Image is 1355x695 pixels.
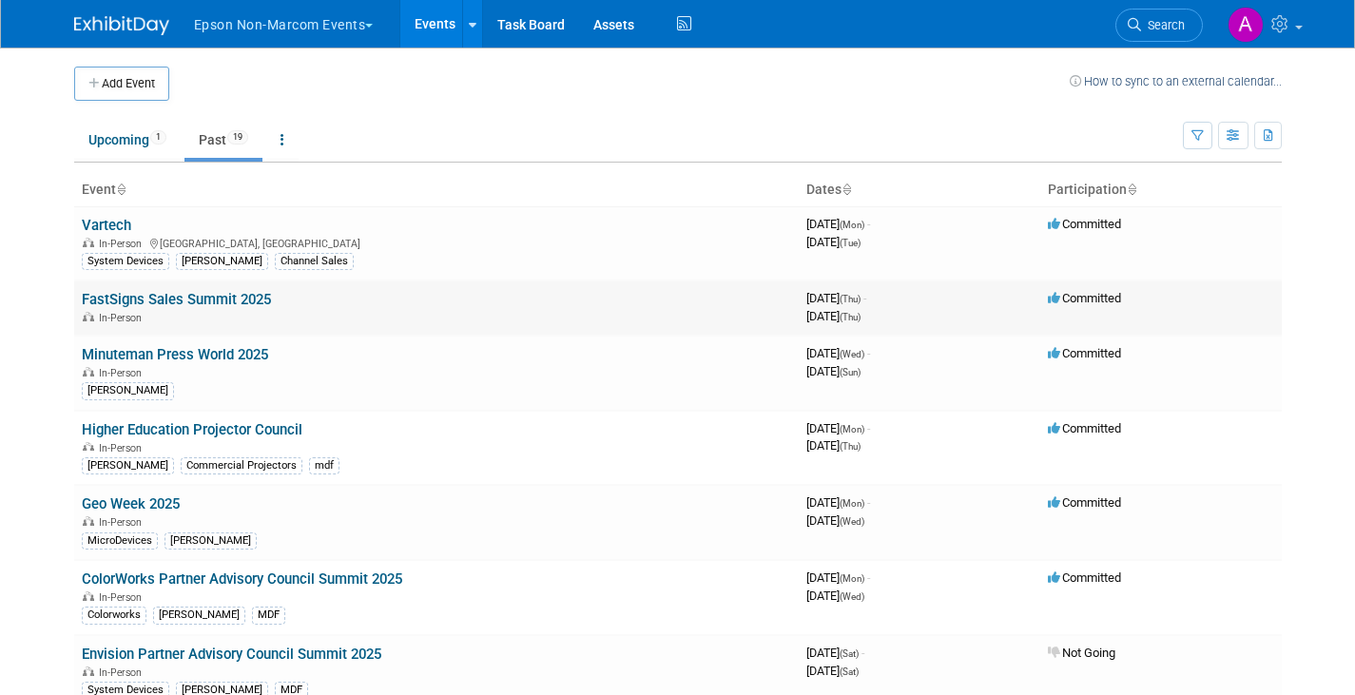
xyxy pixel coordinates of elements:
[1115,9,1203,42] a: Search
[806,421,870,435] span: [DATE]
[806,291,866,305] span: [DATE]
[1141,18,1185,32] span: Search
[840,294,861,304] span: (Thu)
[840,648,859,659] span: (Sat)
[74,122,181,158] a: Upcoming1
[840,220,864,230] span: (Mon)
[82,346,268,363] a: Minuteman Press World 2025
[82,495,180,512] a: Geo Week 2025
[99,442,147,454] span: In-Person
[181,457,302,474] div: Commercial Projectors
[150,130,166,145] span: 1
[1048,346,1121,360] span: Committed
[840,238,861,248] span: (Tue)
[83,367,94,376] img: In-Person Event
[82,235,791,250] div: [GEOGRAPHIC_DATA], [GEOGRAPHIC_DATA]
[840,516,864,527] span: (Wed)
[1048,646,1115,660] span: Not Going
[840,424,864,434] span: (Mon)
[82,607,146,624] div: Colorworks
[82,457,174,474] div: [PERSON_NAME]
[840,367,861,377] span: (Sun)
[99,591,147,604] span: In-Person
[99,312,147,324] span: In-Person
[82,253,169,270] div: System Devices
[82,532,158,550] div: MicroDevices
[82,570,402,588] a: ColorWorks Partner Advisory Council Summit 2025
[99,516,147,529] span: In-Person
[153,607,245,624] div: [PERSON_NAME]
[806,364,861,378] span: [DATE]
[799,174,1040,206] th: Dates
[275,253,354,270] div: Channel Sales
[842,182,851,197] a: Sort by Start Date
[861,646,864,660] span: -
[184,122,262,158] a: Past19
[82,646,381,663] a: Envision Partner Advisory Council Summit 2025
[840,312,861,322] span: (Thu)
[99,238,147,250] span: In-Person
[1048,421,1121,435] span: Committed
[806,346,870,360] span: [DATE]
[82,382,174,399] div: [PERSON_NAME]
[165,532,257,550] div: [PERSON_NAME]
[99,367,147,379] span: In-Person
[74,16,169,35] img: ExhibitDay
[867,217,870,231] span: -
[840,441,861,452] span: (Thu)
[867,570,870,585] span: -
[806,646,864,660] span: [DATE]
[840,591,864,602] span: (Wed)
[83,312,94,321] img: In-Person Event
[176,253,268,270] div: [PERSON_NAME]
[867,346,870,360] span: -
[99,666,147,679] span: In-Person
[863,291,866,305] span: -
[867,495,870,510] span: -
[83,591,94,601] img: In-Person Event
[1048,570,1121,585] span: Committed
[806,513,864,528] span: [DATE]
[83,442,94,452] img: In-Person Event
[227,130,248,145] span: 19
[1048,495,1121,510] span: Committed
[83,666,94,676] img: In-Person Event
[116,182,126,197] a: Sort by Event Name
[1228,7,1264,43] img: Alex Madrid
[840,498,864,509] span: (Mon)
[1127,182,1136,197] a: Sort by Participation Type
[806,235,861,249] span: [DATE]
[83,516,94,526] img: In-Person Event
[806,309,861,323] span: [DATE]
[1040,174,1282,206] th: Participation
[82,421,302,438] a: Higher Education Projector Council
[840,666,859,677] span: (Sat)
[840,349,864,359] span: (Wed)
[1048,291,1121,305] span: Committed
[806,495,870,510] span: [DATE]
[82,291,271,308] a: FastSigns Sales Summit 2025
[82,217,131,234] a: Vartech
[74,174,799,206] th: Event
[867,421,870,435] span: -
[806,570,870,585] span: [DATE]
[74,67,169,101] button: Add Event
[806,438,861,453] span: [DATE]
[806,217,870,231] span: [DATE]
[1048,217,1121,231] span: Committed
[806,589,864,603] span: [DATE]
[840,573,864,584] span: (Mon)
[252,607,285,624] div: MDF
[1070,74,1282,88] a: How to sync to an external calendar...
[83,238,94,247] img: In-Person Event
[806,664,859,678] span: [DATE]
[309,457,339,474] div: mdf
